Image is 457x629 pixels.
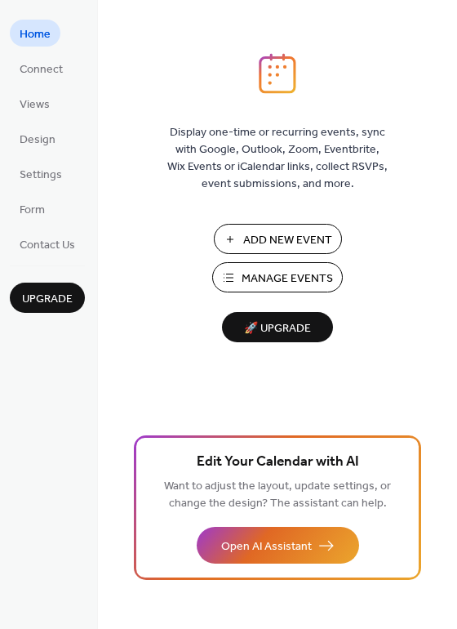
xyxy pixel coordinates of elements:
[214,224,342,254] button: Add New Event
[20,202,45,219] span: Form
[20,61,63,78] span: Connect
[232,318,323,340] span: 🚀 Upgrade
[10,90,60,117] a: Views
[10,195,55,222] a: Form
[20,167,62,184] span: Settings
[10,20,60,47] a: Home
[20,26,51,43] span: Home
[212,262,343,292] button: Manage Events
[10,230,85,257] a: Contact Us
[259,53,296,94] img: logo_icon.svg
[197,451,359,474] span: Edit Your Calendar with AI
[242,270,333,288] span: Manage Events
[10,55,73,82] a: Connect
[20,96,50,114] span: Views
[197,527,359,564] button: Open AI Assistant
[221,538,312,555] span: Open AI Assistant
[10,283,85,313] button: Upgrade
[22,291,73,308] span: Upgrade
[222,312,333,342] button: 🚀 Upgrade
[243,232,332,249] span: Add New Event
[167,124,388,193] span: Display one-time or recurring events, sync with Google, Outlook, Zoom, Eventbrite, Wix Events or ...
[10,160,72,187] a: Settings
[20,132,55,149] span: Design
[164,475,391,515] span: Want to adjust the layout, update settings, or change the design? The assistant can help.
[20,237,75,254] span: Contact Us
[10,125,65,152] a: Design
